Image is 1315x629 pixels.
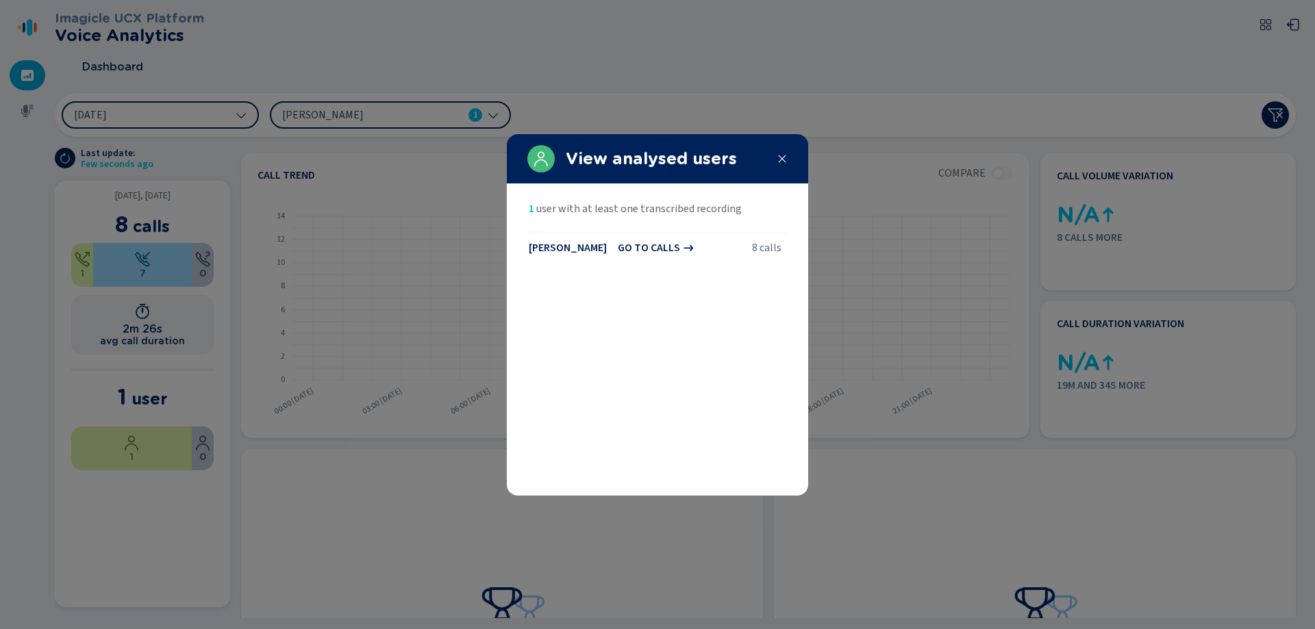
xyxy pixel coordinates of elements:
h2: View analysed users [566,149,766,168]
span: [PERSON_NAME] [529,242,607,254]
span: user with at least one transcribed recording [536,203,742,215]
span: 1 [529,203,534,215]
span: 8 calls [752,242,781,254]
svg: close [777,153,788,164]
span: go to calls [618,242,680,254]
svg: forward-icon [680,240,697,256]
